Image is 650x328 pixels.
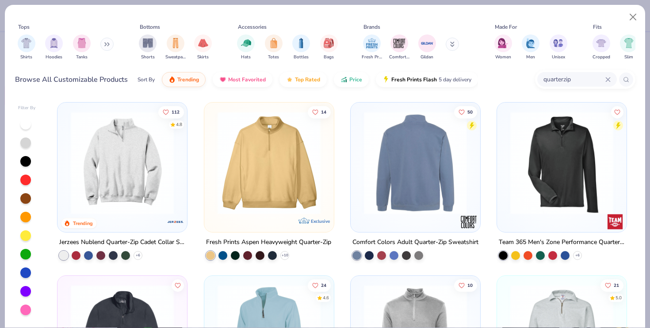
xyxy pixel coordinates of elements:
img: Team 365 logo [606,213,624,231]
img: flash.gif [382,76,390,83]
div: filter for Unisex [550,34,567,61]
span: 21 [614,283,619,288]
img: Skirts Image [198,38,208,48]
span: Totes [268,54,279,61]
div: 5.0 [616,295,622,301]
img: Shirts Image [21,38,31,48]
div: filter for Shorts [139,34,157,61]
button: filter button [620,34,638,61]
div: filter for Bottles [292,34,310,61]
button: Like [307,106,330,118]
span: Shirts [20,54,32,61]
img: Shorts Image [143,38,153,48]
span: Shorts [141,54,155,61]
button: filter button [194,34,212,61]
div: Comfort Colors Adult Quarter-Zip Sweatshirt [352,237,478,248]
div: filter for Gildan [418,34,436,61]
input: Try "T-Shirt" [543,74,605,84]
div: filter for Shirts [18,34,35,61]
button: filter button [320,34,338,61]
button: Trending [162,72,206,87]
div: Browse All Customizable Products [15,74,128,85]
div: Filter By [18,105,36,111]
button: filter button [73,34,91,61]
button: filter button [165,34,186,61]
div: filter for Women [494,34,512,61]
img: Bottles Image [296,38,306,48]
button: Like [600,279,623,292]
button: filter button [292,34,310,61]
button: filter button [265,34,283,61]
img: Men Image [526,38,535,48]
button: Top Rated [279,72,327,87]
span: 112 [172,110,180,114]
div: filter for Cropped [593,34,610,61]
span: 24 [321,283,326,288]
div: Fits [593,23,602,31]
button: filter button [593,34,610,61]
div: Tops [18,23,30,31]
button: filter button [550,34,567,61]
span: Hats [241,54,251,61]
div: Made For [495,23,517,31]
button: filter button [389,34,409,61]
button: filter button [418,34,436,61]
div: Team 365 Men's Zone Performance Quarter-Zip [499,237,625,248]
span: 50 [467,110,473,114]
span: Men [526,54,535,61]
button: Like [454,279,477,292]
img: a5fef0f3-26ac-4d1f-8e04-62fc7b7c0c3a [213,111,325,214]
button: Fresh Prints Flash5 day delivery [376,72,478,87]
div: filter for Fresh Prints [362,34,382,61]
img: Women Image [498,38,508,48]
span: Gildan [421,54,433,61]
div: filter for Hoodies [45,34,63,61]
span: + 10 [281,253,288,258]
button: Close [625,9,642,26]
img: TopRated.gif [286,76,293,83]
img: Fresh Prints Image [365,37,379,50]
button: filter button [45,34,63,61]
span: 5 day delivery [439,75,471,85]
button: Like [611,106,623,118]
img: Slim Image [624,38,634,48]
div: Bottoms [140,23,160,31]
img: e3df3c75-8820-49cb-bb3c-e613a6f8b85a [506,111,618,214]
div: filter for Skirts [194,34,212,61]
span: Bags [324,54,334,61]
span: Trending [177,76,199,83]
div: 4.8 [176,121,182,128]
div: filter for Sweatpants [165,34,186,61]
span: + 6 [136,253,140,258]
img: Gildan Image [421,37,434,50]
img: Sweatpants Image [171,38,180,48]
span: + 6 [575,253,580,258]
div: Fresh Prints Aspen Heavyweight Quarter-Zip [206,237,331,248]
img: Bags Image [324,38,333,48]
span: Fresh Prints Flash [391,76,437,83]
img: Hoodies Image [49,38,59,48]
button: filter button [522,34,539,61]
img: Hats Image [241,38,251,48]
button: Most Favorited [213,72,272,87]
div: Jerzees Nublend Quarter-Zip Cadet Collar Sweatshirt [59,237,185,248]
span: Sweatpants [165,54,186,61]
img: most_fav.gif [219,76,226,83]
button: filter button [237,34,255,61]
span: Most Favorited [228,76,266,83]
span: Slim [624,54,633,61]
div: Accessories [238,23,267,31]
div: filter for Bags [320,34,338,61]
button: Like [158,106,184,118]
span: Unisex [552,54,565,61]
div: filter for Comfort Colors [389,34,409,61]
span: 14 [321,110,326,114]
button: Like [307,279,330,292]
div: filter for Men [522,34,539,61]
div: Brands [363,23,380,31]
span: Women [495,54,511,61]
img: Comfort Colors logo [460,213,478,231]
img: ff4ddab5-f3f6-4a83-b930-260fe1a46572 [66,111,178,214]
span: 10 [467,283,473,288]
button: Price [334,72,369,87]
